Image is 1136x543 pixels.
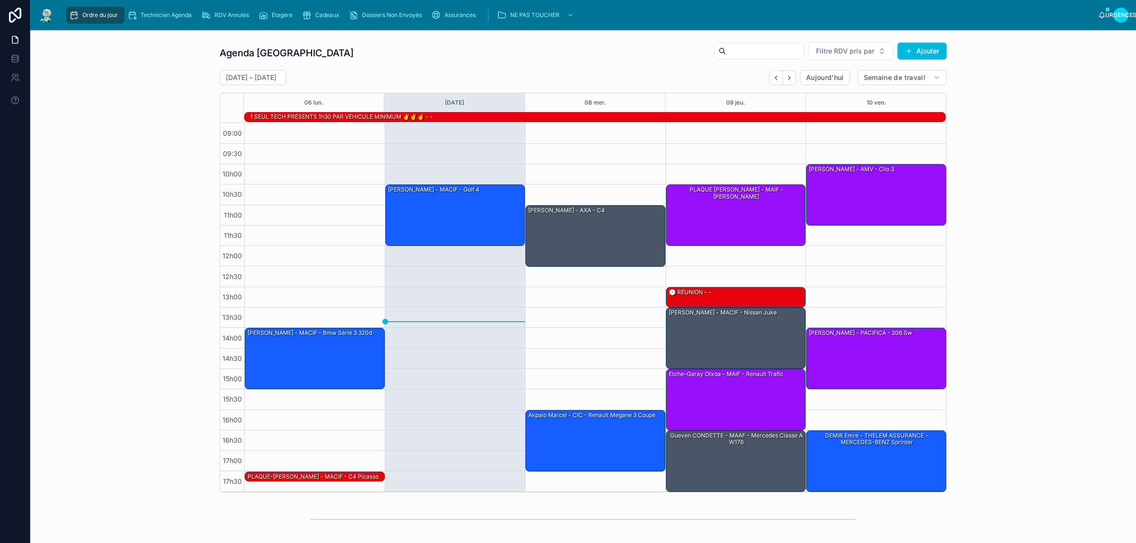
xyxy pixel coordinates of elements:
a: NE PAS TOUCHER [494,7,578,24]
button: 09 jeu. [726,93,745,112]
font: 06 lun. [304,99,323,106]
font: Filtre RDV pris par [816,47,874,55]
font: PLAQUE-[PERSON_NAME] - MACIF - C4 Picasso [248,473,379,480]
font: [DATE] – [DATE] [226,73,276,81]
a: Assurances [428,7,482,24]
button: Bouton de sélection [808,42,894,60]
font: 16h00 [222,416,242,424]
font: Assurances [444,11,476,18]
font: Étagère [272,11,293,18]
div: [PERSON_NAME] - MACIF - Bmw série 3 320d [245,328,384,389]
a: Étagère [256,7,299,24]
font: 🕒 RÉUNION - - [669,289,711,296]
font: NE PAS TOUCHER [510,11,559,18]
font: 17h00 [223,456,242,464]
font: Gueven CONDETTE - MAAF - Mercedes classe a w176 [670,432,803,446]
font: Akpalo Marcel - CIC - Renault Megane 3 coupé [528,412,656,419]
font: [DATE] [445,99,464,106]
font: Technicien Agenda [141,11,192,18]
font: 13h00 [222,293,242,301]
font: 17h30 [223,477,242,485]
div: Gueven CONDETTE - MAAF - Mercedes classe a w176 [666,431,806,491]
font: [PERSON_NAME] - AXA - C4 [528,207,605,214]
div: DEMIR Emre - THELEM ASSURANCE - MERCEDES-BENZ Sprinter [807,431,946,491]
font: Semaine de travail [864,73,925,81]
font: [PERSON_NAME] - MACIF - Golf 4 [388,186,479,193]
div: [PERSON_NAME] - MACIF - Nissan juke [666,308,806,368]
a: Dossiers Non Envoyés [346,7,428,24]
button: Aujourd'hui [800,70,850,85]
font: Ajouter [916,47,939,55]
font: 15h00 [223,375,242,383]
div: contenu déroulant [62,5,1098,26]
div: Etche-garay Otxoa - MAIF - Renault trafic [666,369,806,430]
font: 09:00 [223,129,242,137]
div: PLAQUE [PERSON_NAME] - MAIF - [PERSON_NAME] [666,185,806,245]
div: Akpalo Marcel - CIC - Renault Megane 3 coupé [526,411,665,471]
font: 12h30 [222,272,242,280]
font: Dossiers Non Envoyés [362,11,422,18]
button: 08 mer. [585,93,606,112]
font: 10h30 [222,190,242,198]
font: 16h30 [222,436,242,444]
font: 10 ven. [867,99,886,106]
font: Agenda [GEOGRAPHIC_DATA] [220,47,354,59]
button: Suivant [783,70,796,85]
div: [PERSON_NAME] - AXA - C4 [526,206,665,266]
font: 14h00 [222,334,242,342]
div: [PERSON_NAME] - PACIFICA - 206 sw [807,328,946,389]
font: 09 jeu. [726,99,745,106]
button: Dos [769,70,783,85]
a: Ordre du jour [66,7,124,24]
div: [PERSON_NAME] - MACIF - Golf 4 [386,185,525,245]
button: Ajouter [897,43,947,60]
font: 08 mer. [585,99,606,106]
font: 09:30 [223,149,242,158]
font: Etche-garay Otxoa - MAIF - Renault trafic [669,370,783,377]
font: 13h30 [222,313,242,321]
button: [DATE] [445,93,464,112]
a: Technicien Agenda [124,7,198,24]
a: Cadeaux [299,7,346,24]
font: 11h30 [224,231,242,239]
font: [PERSON_NAME] - AMV - clio 3 [809,166,894,173]
font: [PERSON_NAME] - MACIF - Nissan juke [669,309,777,316]
font: Ordre du jour [82,11,118,18]
font: Aujourd'hui [806,73,844,81]
font: 15h30 [223,395,242,403]
font: 11h00 [224,211,242,219]
button: 06 lun. [304,93,323,112]
font: 14h30 [222,354,242,362]
font: [PERSON_NAME] - MACIF - Bmw série 3 320d [248,329,372,336]
font: [PERSON_NAME] - PACIFICA - 206 sw [809,329,912,336]
font: 12h00 [222,252,242,260]
div: 1 SEUL TECH PRÉSENTS 1h30 PAR VÉHICULE MINIMUM ✌️✌️☝️ - - [249,112,434,122]
div: 🕒 RÉUNION - - [666,288,806,307]
font: 10h00 [222,170,242,178]
font: Cadeaux [315,11,339,18]
font: PLAQUE [PERSON_NAME] - MAIF - [PERSON_NAME] [690,186,783,200]
a: RDV Annulés [198,7,256,24]
div: PLAQUE-[PERSON_NAME] - MACIF - C4 Picasso [245,472,384,482]
div: [PERSON_NAME] - AMV - clio 3 [807,165,946,225]
font: DEMIR Emre - THELEM ASSURANCE - MERCEDES-BENZ Sprinter [825,432,928,446]
font: 1 SEUL TECH PRÉSENTS 1h30 PAR VÉHICULE MINIMUM ✌️✌️☝️ - - [250,113,433,120]
font: RDV Annulés [214,11,249,18]
button: Semaine de travail [858,70,947,85]
img: Logo de l'application [38,8,55,23]
button: 10 ven. [867,93,886,112]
